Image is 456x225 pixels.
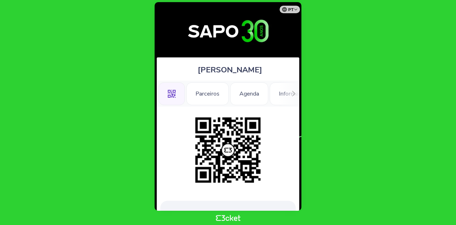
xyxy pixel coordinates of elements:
div: Agenda [230,82,268,105]
a: Parceiros [186,89,229,97]
span: [PERSON_NAME] [198,65,262,75]
div: Informações Adicionais [270,82,348,105]
div: Parceiros [186,82,229,105]
a: Agenda [230,89,268,97]
a: Informações Adicionais [270,89,348,97]
p: Bilhetes [166,209,293,217]
img: 30º Aniversário SAPO [161,9,295,54]
img: 4260315ad7724b0db9c9dfd2b41d6bd6.png [192,114,264,186]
